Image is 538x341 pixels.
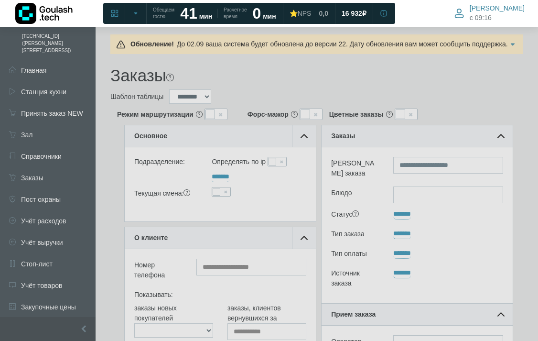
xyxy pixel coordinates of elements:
[336,5,372,22] a: 16 932 ₽
[319,9,328,18] span: 0,0
[449,2,530,24] button: [PERSON_NAME] c 09:16
[153,7,174,20] span: Обещаем гостю
[284,5,334,22] a: ⭐NPS 0,0
[253,5,261,22] strong: 0
[470,4,525,12] span: [PERSON_NAME]
[199,12,212,20] span: мин
[15,3,73,24] img: Логотип компании Goulash.tech
[298,10,312,17] span: NPS
[224,7,247,20] span: Расчетное время
[180,5,197,22] strong: 41
[263,12,276,20] span: мин
[362,9,366,18] span: ₽
[290,9,312,18] div: ⭐
[342,9,362,18] span: 16 932
[470,13,492,23] span: c 09:16
[147,5,282,22] a: Обещаем гостю 41 мин Расчетное время 0 мин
